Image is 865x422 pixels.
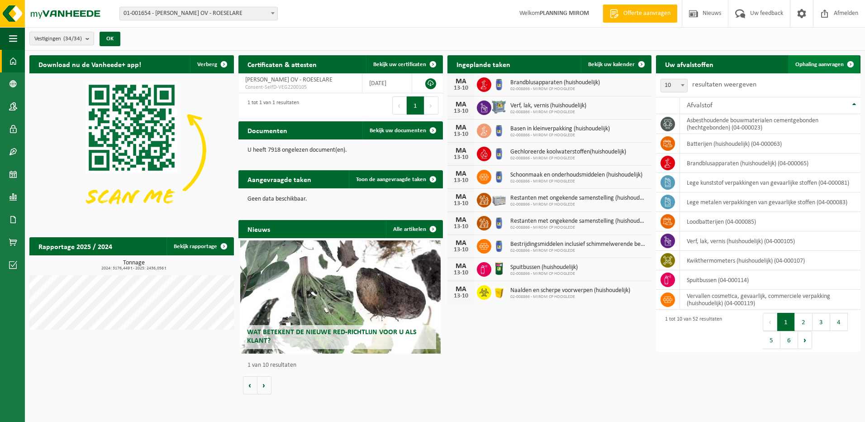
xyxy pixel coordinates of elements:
span: 2024: 3176,449 t - 2025: 2436,056 t [34,266,234,271]
h2: Documenten [238,121,296,139]
button: Previous [763,313,777,331]
strong: PLANNING MIROM [540,10,589,17]
h2: Rapportage 2025 / 2024 [29,237,121,255]
div: 13-10 [452,224,470,230]
span: Gechloreerde koolwaterstoffen(huishoudelijk) [510,149,626,156]
span: Bekijk uw certificaten [373,62,426,67]
span: Wat betekent de nieuwe RED-richtlijn voor u als klant? [247,329,417,345]
button: 5 [763,331,780,349]
a: Offerte aanvragen [603,5,677,23]
div: MA [452,240,470,247]
button: Vorige [243,376,257,394]
td: kwikthermometers (huishoudelijk) (04-000107) [680,251,860,270]
span: 10 [661,79,687,92]
a: Wat betekent de nieuwe RED-richtlijn voor u als klant? [240,240,441,354]
td: asbesthoudende bouwmaterialen cementgebonden (hechtgebonden) (04-000023) [680,114,860,134]
img: PB-AP-0800-MET-02-01 [491,99,507,115]
span: 02-008866 - MIROM CP HOOGLEDE [510,248,647,254]
div: 13-10 [452,201,470,207]
img: PB-OT-0120-HPE-00-02 [491,238,507,253]
span: Ophaling aanvragen [795,62,844,67]
h2: Certificaten & attesten [238,55,326,73]
span: 02-008866 - MIROM CP HOOGLEDE [510,110,586,115]
span: Brandblusapparaten (huishoudelijk) [510,79,600,86]
div: 13-10 [452,85,470,91]
img: LP-SB-00050-HPE-22 [491,284,507,299]
h2: Download nu de Vanheede+ app! [29,55,150,73]
img: PB-OT-0120-HPE-00-02 [491,122,507,138]
a: Ophaling aanvragen [788,55,860,73]
button: Verberg [190,55,233,73]
img: PB-OT-0120-HPE-00-02 [491,76,507,91]
img: PB-OT-0200-MET-00-03 [491,261,507,276]
h2: Nieuws [238,220,279,238]
div: MA [452,170,470,177]
p: U heeft 7918 ongelezen document(en). [247,147,434,153]
div: MA [452,193,470,201]
img: PB-LB-0680-HPE-GY-11 [491,192,507,207]
td: loodbatterijen (04-000085) [680,212,860,231]
span: 02-008866 - MIROM CP HOOGLEDE [510,294,630,300]
div: MA [452,147,470,154]
div: 13-10 [452,247,470,253]
span: Bekijk uw documenten [370,128,426,134]
div: 13-10 [452,177,470,184]
td: brandblusapparaten (huishoudelijk) (04-000065) [680,153,860,173]
p: 1 van 10 resultaten [247,362,438,369]
div: MA [452,216,470,224]
div: 13-10 [452,108,470,115]
td: [DATE] [362,73,412,93]
div: MA [452,78,470,85]
button: 1 [407,96,424,115]
div: MA [452,286,470,293]
span: 01-001654 - MIROM ROESELARE OV - ROESELARE [120,7,277,20]
button: Previous [392,96,407,115]
span: 02-008866 - MIROM CP HOOGLEDE [510,225,647,230]
p: Geen data beschikbaar. [247,196,434,202]
td: vervallen cosmetica, gevaarlijk, commerciele verpakking (huishoudelijk) (04-000119) [680,290,860,310]
td: spuitbussen (04-000114) [680,270,860,290]
span: 02-008866 - MIROM CP HOOGLEDE [510,271,578,277]
div: 13-10 [452,131,470,138]
button: Volgende [257,376,271,394]
div: MA [452,263,470,270]
a: Alle artikelen [386,220,442,238]
a: Toon de aangevraagde taken [349,170,442,188]
button: 2 [795,313,813,331]
span: Spuitbussen (huishoudelijk) [510,264,578,271]
div: MA [452,124,470,131]
div: 13-10 [452,154,470,161]
h2: Aangevraagde taken [238,170,320,188]
span: 02-008866 - MIROM CP HOOGLEDE [510,202,647,207]
h2: Ingeplande taken [447,55,519,73]
span: Afvalstof [687,102,713,109]
span: 02-008866 - MIROM CP HOOGLEDE [510,86,600,92]
span: 10 [661,79,688,92]
button: 3 [813,313,830,331]
td: lege kunststof verpakkingen van gevaarlijke stoffen (04-000081) [680,173,860,192]
a: Bekijk uw documenten [362,121,442,139]
span: Verberg [197,62,217,67]
div: 13-10 [452,270,470,276]
td: batterijen (huishoudelijk) (04-000063) [680,134,860,153]
h2: Uw afvalstoffen [656,55,722,73]
button: Vestigingen(34/34) [29,32,94,45]
span: Bekijk uw kalender [588,62,635,67]
span: [PERSON_NAME] OV - ROESELARE [245,77,333,83]
span: Schoonmaak en onderhoudsmiddelen (huishoudelijk) [510,172,642,179]
div: 13-10 [452,293,470,299]
img: Download de VHEPlus App [29,73,234,227]
td: verf, lak, vernis (huishoudelijk) (04-000105) [680,231,860,251]
span: Offerte aanvragen [621,9,673,18]
button: Next [424,96,438,115]
span: 02-008866 - MIROM CP HOOGLEDE [510,179,642,184]
button: Next [798,331,812,349]
span: 02-008866 - MIROM CP HOOGLEDE [510,133,610,138]
span: Consent-SelfD-VEG2200105 [245,84,355,91]
button: 4 [830,313,848,331]
span: Toon de aangevraagde taken [356,177,426,182]
h3: Tonnage [34,260,234,271]
span: Naalden en scherpe voorwerpen (huishoudelijk) [510,287,630,294]
count: (34/34) [63,36,82,42]
img: PB-OT-0120-HPE-00-02 [491,215,507,230]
